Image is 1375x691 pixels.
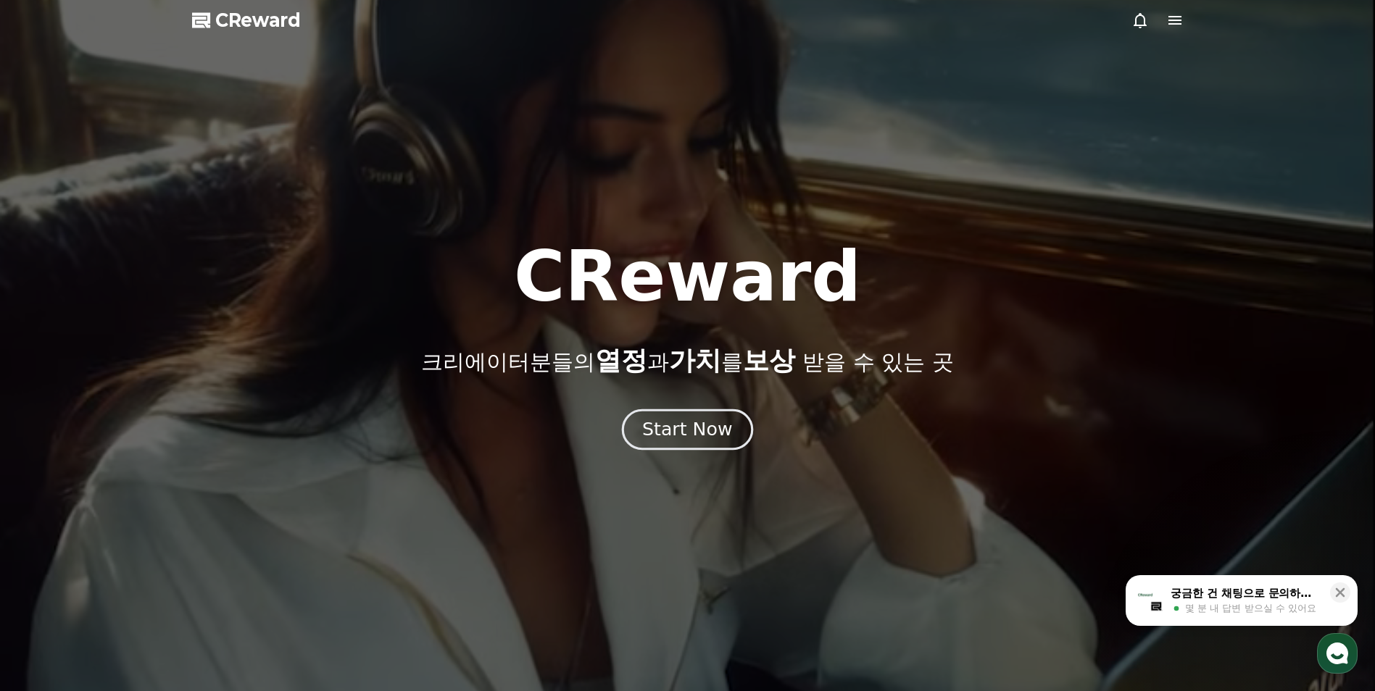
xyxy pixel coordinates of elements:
button: Start Now [622,409,753,451]
span: 가치 [669,345,721,375]
a: CReward [192,9,301,32]
a: 홈 [4,459,96,495]
div: Start Now [642,417,732,442]
p: 크리에이터분들의 과 를 받을 수 있는 곳 [421,346,953,375]
span: 대화 [133,482,150,493]
span: 열정 [595,345,647,375]
span: 설정 [224,481,241,493]
a: 설정 [187,459,278,495]
a: 대화 [96,459,187,495]
span: 홈 [46,481,54,493]
span: 보상 [743,345,795,375]
a: Start Now [625,424,750,438]
span: CReward [215,9,301,32]
h1: CReward [514,242,861,311]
